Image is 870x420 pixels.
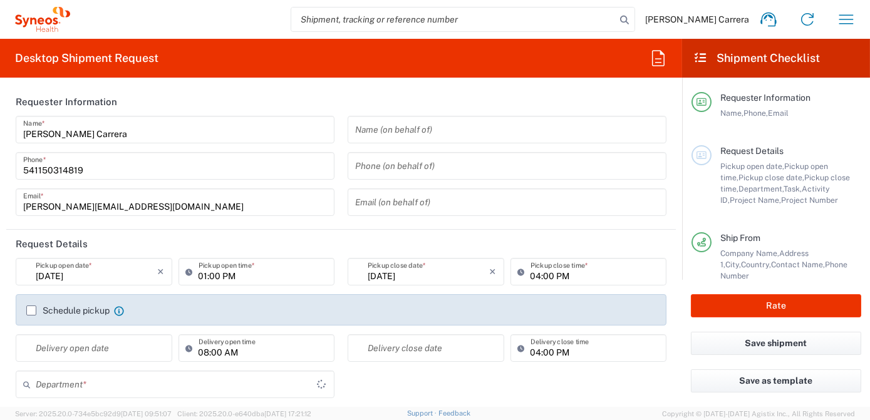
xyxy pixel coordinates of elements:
span: Phone, [743,108,768,118]
span: Server: 2025.20.0-734e5bc92d9 [15,410,172,417]
span: Country, [741,260,771,269]
span: Client: 2025.20.0-e640dba [177,410,311,417]
span: Name, [720,108,743,118]
span: [PERSON_NAME] Carrera [645,14,749,25]
span: Company Name, [720,248,779,258]
h2: Desktop Shipment Request [15,51,158,66]
button: Save as template [691,369,861,392]
span: Copyright © [DATE]-[DATE] Agistix Inc., All Rights Reserved [662,408,855,419]
input: Shipment, tracking or reference number [291,8,616,31]
span: Request Details [720,146,784,156]
h2: Requester Information [16,96,117,108]
a: Feedback [438,409,470,417]
span: [DATE] 17:21:12 [264,410,311,417]
span: Ship From [720,233,760,243]
span: Project Name, [730,195,781,205]
button: Save shipment [691,332,861,355]
span: Project Number [781,195,838,205]
button: Rate [691,294,861,317]
span: Contact Name, [771,260,825,269]
span: Pickup close date, [738,173,804,182]
h2: Request Details [16,238,88,250]
span: Pickup open date, [720,161,784,171]
label: Schedule pickup [26,305,110,315]
span: [DATE] 09:51:07 [121,410,172,417]
a: Support [407,409,438,417]
i: × [158,262,165,282]
span: Email [768,108,789,118]
h2: Shipment Checklist [693,51,820,66]
i: × [490,262,497,282]
span: Task, [784,184,802,193]
span: Requester Information [720,93,810,103]
span: Department, [738,184,784,193]
span: City, [725,260,741,269]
